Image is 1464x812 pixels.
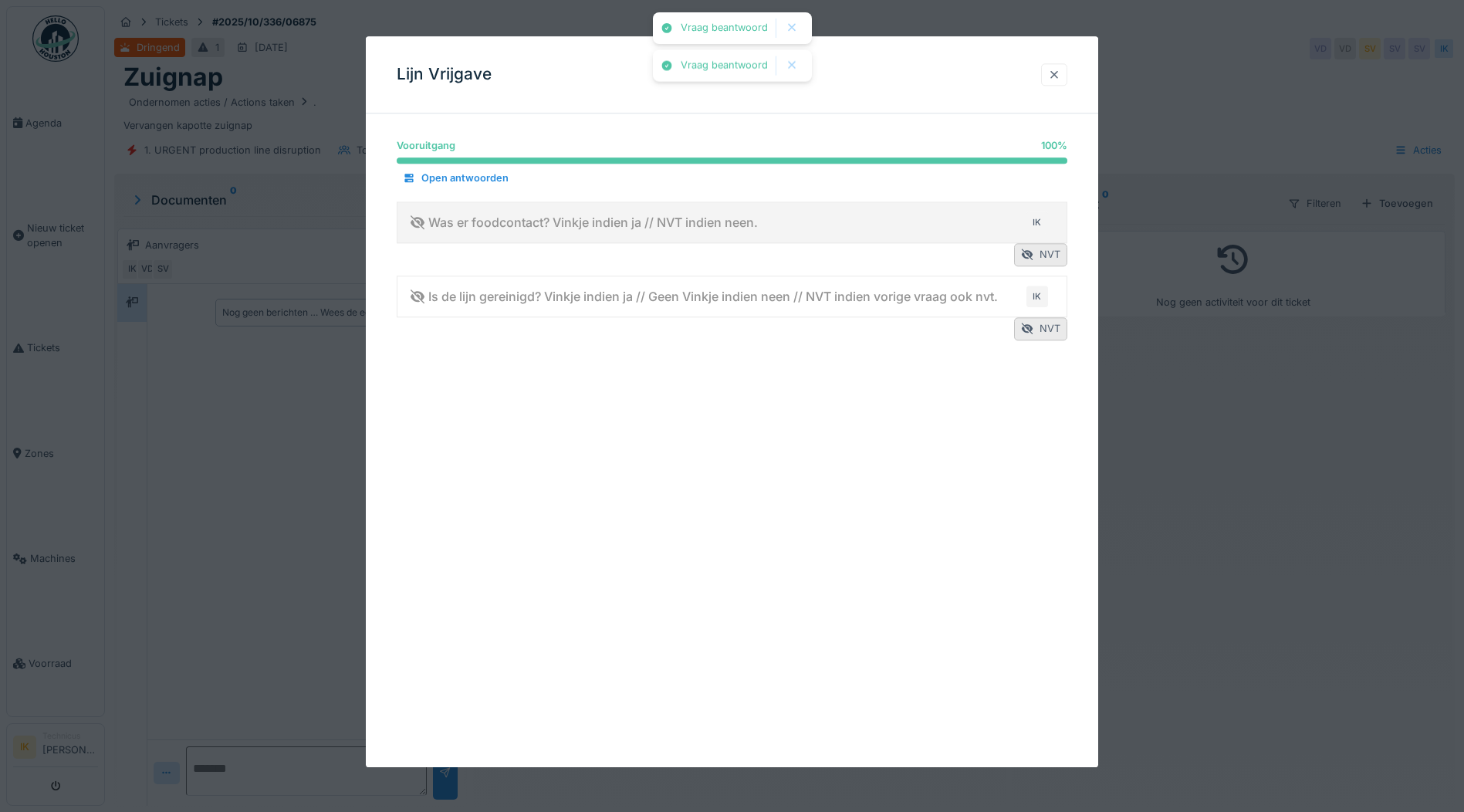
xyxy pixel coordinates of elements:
[404,208,1060,237] summary: Was er foodcontact? Vinkje indien ja // NVT indien neen.IK
[397,168,515,189] div: Open antwoorden
[404,283,1060,311] summary: Is de lijn gereinigd? Vinkje indien ja // Geen Vinkje indien neen // NVT indien vorige vraag ook ...
[1014,318,1067,340] div: NVT
[397,138,455,153] div: Vooruitgang
[1014,244,1067,266] div: NVT
[681,59,768,73] div: Vraag beantwoord
[1041,138,1067,153] div: 100 %
[1026,286,1048,307] div: IK
[410,287,998,306] div: Is de lijn gereinigd? Vinkje indien ja // Geen Vinkje indien neen // NVT indien vorige vraag ook ...
[397,158,1067,164] progress: 100 %
[681,22,768,35] div: Vraag beantwoord
[410,213,758,232] div: Was er foodcontact? Vinkje indien ja // NVT indien neen.
[397,65,492,84] h3: Lijn Vrijgave
[1026,211,1048,233] div: IK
